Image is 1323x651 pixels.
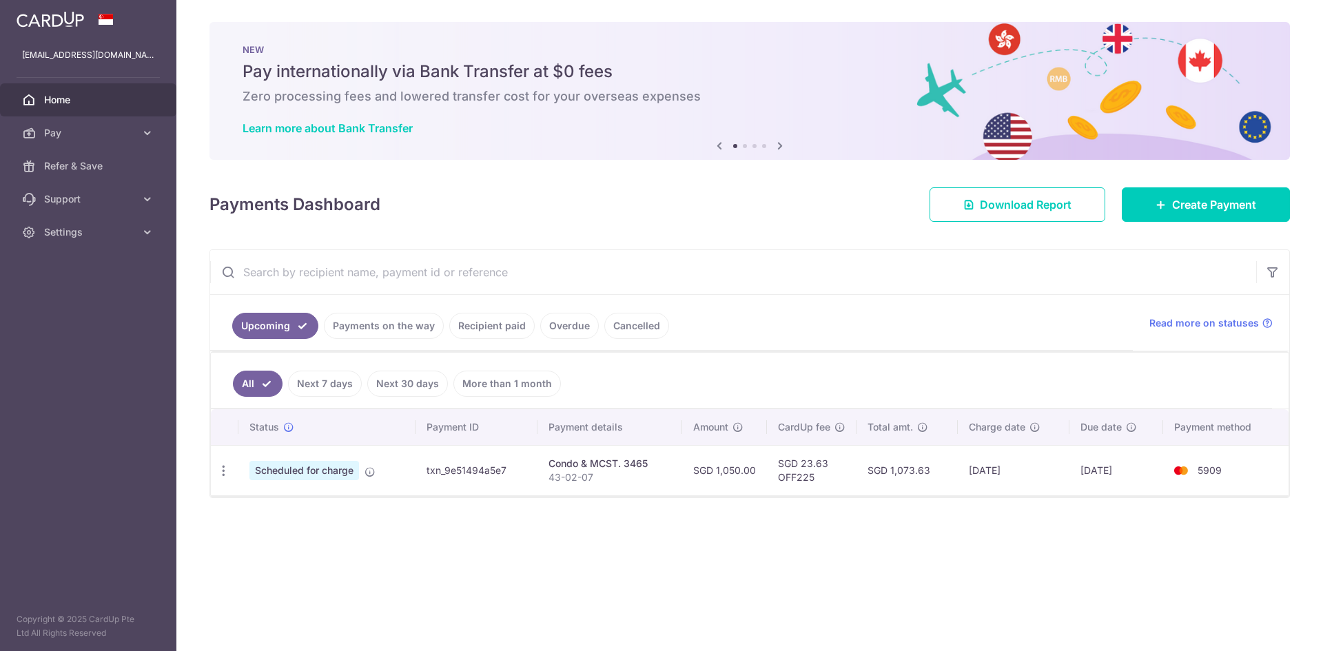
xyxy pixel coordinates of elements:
a: Create Payment [1122,187,1290,222]
span: Pay [44,126,135,140]
p: 43-02-07 [548,471,671,484]
span: Download Report [980,196,1071,213]
td: SGD 1,050.00 [682,445,767,495]
p: NEW [243,44,1257,55]
div: Condo & MCST. 3465 [548,457,671,471]
span: Amount [693,420,728,434]
span: CardUp fee [778,420,830,434]
span: Refer & Save [44,159,135,173]
a: Learn more about Bank Transfer [243,121,413,135]
td: [DATE] [1069,445,1163,495]
span: Create Payment [1172,196,1256,213]
span: Scheduled for charge [249,461,359,480]
h5: Pay internationally via Bank Transfer at $0 fees [243,61,1257,83]
a: Recipient paid [449,313,535,339]
td: [DATE] [958,445,1069,495]
th: Payment method [1163,409,1289,445]
span: Charge date [969,420,1025,434]
a: Next 7 days [288,371,362,397]
a: All [233,371,283,397]
a: Cancelled [604,313,669,339]
img: Bank Card [1167,462,1195,479]
a: Read more on statuses [1149,316,1273,330]
h4: Payments Dashboard [209,192,380,217]
h6: Zero processing fees and lowered transfer cost for your overseas expenses [243,88,1257,105]
span: Total amt. [868,420,913,434]
span: Home [44,93,135,107]
td: SGD 1,073.63 [857,445,958,495]
th: Payment ID [416,409,537,445]
span: Settings [44,225,135,239]
th: Payment details [537,409,682,445]
img: CardUp [17,11,84,28]
a: Next 30 days [367,371,448,397]
span: Read more on statuses [1149,316,1259,330]
a: Upcoming [232,313,318,339]
img: Bank transfer banner [209,22,1290,160]
a: Overdue [540,313,599,339]
span: Support [44,192,135,206]
a: Download Report [930,187,1105,222]
span: 5909 [1198,464,1222,476]
span: Due date [1080,420,1122,434]
p: [EMAIL_ADDRESS][DOMAIN_NAME] [22,48,154,62]
a: More than 1 month [453,371,561,397]
td: SGD 23.63 OFF225 [767,445,857,495]
span: Status [249,420,279,434]
td: txn_9e51494a5e7 [416,445,537,495]
a: Payments on the way [324,313,444,339]
input: Search by recipient name, payment id or reference [210,250,1256,294]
